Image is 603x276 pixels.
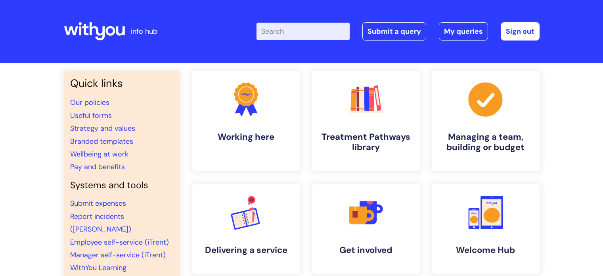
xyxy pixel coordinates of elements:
a: Submit expenses [70,199,126,208]
a: Strategy and values [70,124,135,133]
a: Managing a team, building or budget [432,71,540,171]
h4: Managing a team, building or budget [438,132,533,153]
a: Submit a query [362,22,426,41]
a: Manager self-service (iTrent) [70,250,166,260]
h3: Quick links [70,77,173,90]
a: Employee self-service (iTrent) [70,237,169,247]
a: Working here [192,71,300,171]
h4: Treatment Pathways library [318,132,413,153]
h4: Delivering a service [199,245,294,255]
a: Branded templates [70,137,133,146]
a: Pay and benefits [70,162,125,172]
div: | - [257,22,540,41]
input: Search [257,23,350,40]
a: Welcome Hub [432,184,540,274]
a: Our policies [70,98,109,107]
a: WithYou Learning [70,263,126,272]
h4: Systems and tools [70,180,173,191]
h4: Welcome Hub [438,245,533,255]
a: Wellbeing at work [70,149,128,159]
a: My queries [439,22,488,41]
a: Useful forms [70,111,112,120]
h4: Working here [199,132,294,142]
a: Get involved [312,184,420,274]
a: Treatment Pathways library [312,71,420,171]
p: info hub [131,25,157,38]
a: Report incidents ([PERSON_NAME]) [70,212,131,234]
a: Delivering a service [192,184,300,274]
h4: Get involved [318,245,413,255]
a: Sign out [501,22,540,41]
